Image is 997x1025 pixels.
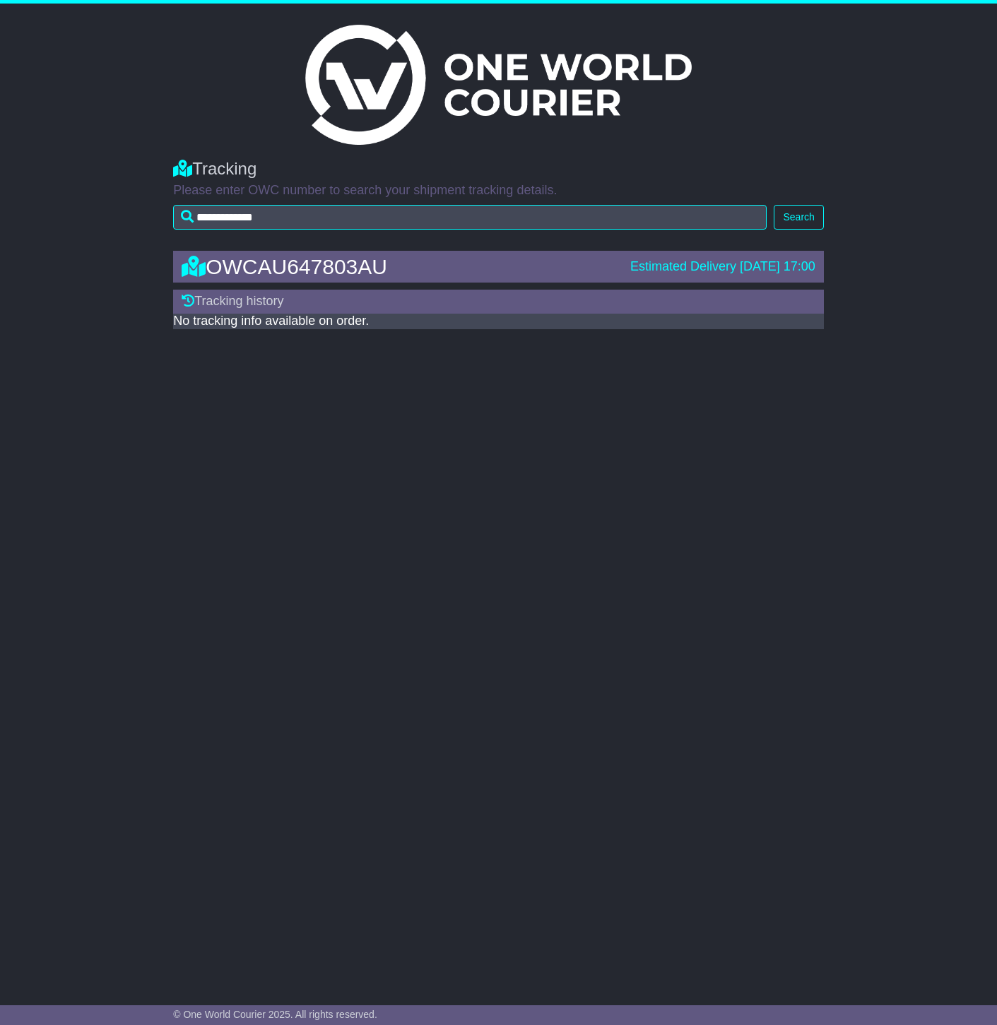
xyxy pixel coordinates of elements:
div: Estimated Delivery [DATE] 17:00 [630,259,815,275]
button: Search [774,205,823,230]
div: Tracking [173,159,824,179]
span: © One World Courier 2025. All rights reserved. [173,1009,377,1020]
p: Please enter OWC number to search your shipment tracking details. [173,183,824,199]
div: Tracking history [173,290,824,314]
div: No tracking info available on order. [173,314,824,329]
div: OWCAU647803AU [175,255,623,278]
img: Light [305,25,691,145]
